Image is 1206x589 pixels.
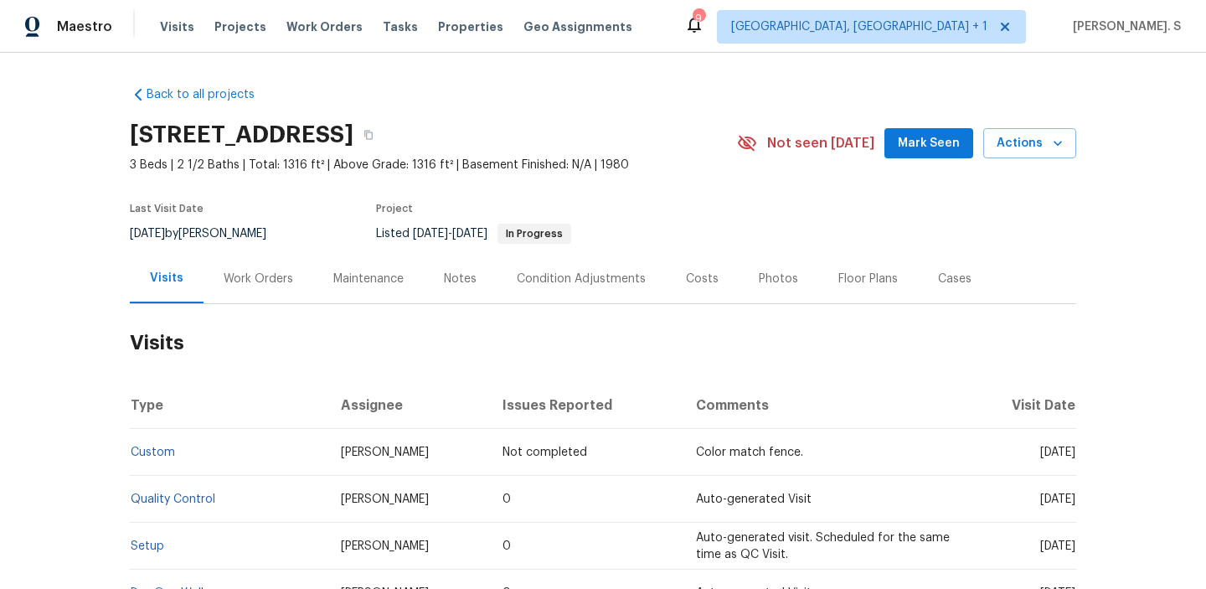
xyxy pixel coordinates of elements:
span: Work Orders [286,18,363,35]
span: [DATE] [413,228,448,240]
span: Auto-generated visit. Scheduled for the same time as QC Visit. [696,532,950,561]
th: Comments [683,382,966,429]
th: Visit Date [966,382,1076,429]
span: Maestro [57,18,112,35]
span: [PERSON_NAME] [341,493,429,505]
a: Quality Control [131,493,215,505]
span: - [413,228,487,240]
span: [GEOGRAPHIC_DATA], [GEOGRAPHIC_DATA] + 1 [731,18,987,35]
span: 0 [502,493,511,505]
a: Back to all projects [130,86,291,103]
span: [DATE] [1040,447,1075,458]
span: Color match fence. [696,447,803,458]
span: Listed [376,228,571,240]
span: Auto-generated Visit [696,493,812,505]
span: [DATE] [1040,540,1075,552]
span: 0 [502,540,511,552]
div: by [PERSON_NAME] [130,224,286,244]
th: Assignee [327,382,490,429]
button: Actions [983,128,1076,159]
div: Visits [150,270,183,287]
span: Last Visit Date [130,204,204,214]
div: Cases [938,271,971,287]
button: Mark Seen [884,128,973,159]
h2: Visits [130,304,1076,382]
div: Work Orders [224,271,293,287]
span: [DATE] [452,228,487,240]
button: Copy Address [353,120,384,150]
span: Project [376,204,413,214]
span: Geo Assignments [523,18,632,35]
div: 9 [693,10,704,27]
th: Issues Reported [489,382,682,429]
span: Visits [160,18,194,35]
span: 3 Beds | 2 1/2 Baths | Total: 1316 ft² | Above Grade: 1316 ft² | Basement Finished: N/A | 1980 [130,157,737,173]
span: Properties [438,18,503,35]
div: Maintenance [333,271,404,287]
a: Custom [131,447,175,458]
div: Condition Adjustments [517,271,646,287]
span: Mark Seen [898,133,960,154]
span: Projects [214,18,266,35]
a: Setup [131,540,164,552]
h2: [STREET_ADDRESS] [130,127,353,143]
span: Tasks [383,21,418,33]
th: Type [130,382,327,429]
span: [PERSON_NAME]. S [1066,18,1181,35]
div: Floor Plans [838,271,898,287]
span: Not seen [DATE] [767,135,874,152]
span: Not completed [502,447,587,458]
div: Photos [759,271,798,287]
span: [DATE] [130,228,165,240]
span: [DATE] [1040,493,1075,505]
div: Costs [686,271,719,287]
div: Notes [444,271,477,287]
span: Actions [997,133,1063,154]
span: In Progress [499,229,569,239]
span: [PERSON_NAME] [341,447,429,458]
span: [PERSON_NAME] [341,540,429,552]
